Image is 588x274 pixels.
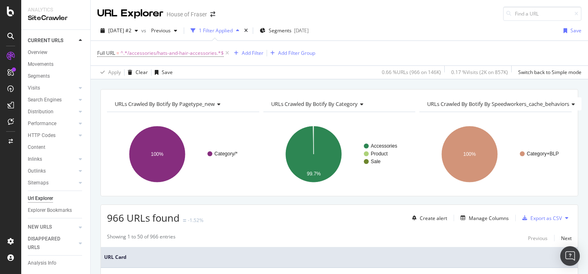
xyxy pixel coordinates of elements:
a: Sitemaps [28,179,76,187]
span: URLs Crawled By Botify By category [271,100,358,108]
div: 0.66 % URLs ( 966 on 146K ) [382,69,441,76]
text: Category/* [214,151,238,157]
button: Segments[DATE] [256,24,312,37]
span: URLs Crawled By Botify By pagetype_new [115,100,215,108]
div: Open Intercom Messenger [560,246,580,266]
text: Accessories [371,143,397,149]
div: Clear [136,69,148,76]
text: Sale [371,159,381,164]
svg: A chart. [419,119,572,190]
button: Add Filter [231,48,263,58]
a: DISAPPEARED URLS [28,235,76,252]
div: Save [162,69,173,76]
text: 99.7% [307,171,321,177]
button: Save [151,66,173,79]
div: Analytics [28,7,84,13]
div: Next [561,235,572,242]
div: Outlinks [28,167,46,175]
span: ^.*/accessories/hats-and-hair-accessories.*$ [120,47,224,59]
div: 0.17 % Visits ( 2K on 857K ) [451,69,508,76]
div: Inlinks [28,155,42,164]
h4: URLs Crawled By Botify By speedworkers_cache_behaviors [425,97,581,110]
div: DISAPPEARED URLS [28,235,69,252]
button: Previous [148,24,180,37]
text: Product [371,151,388,157]
img: Equal [183,219,186,222]
span: vs [141,27,148,34]
button: Manage Columns [457,213,509,223]
a: HTTP Codes [28,131,76,140]
div: Sitemaps [28,179,49,187]
h4: URLs Crawled By Botify By category [269,97,408,110]
div: Overview [28,48,47,57]
a: Search Engines [28,96,76,104]
button: Clear [125,66,148,79]
div: Add Filter [242,49,263,56]
button: Create alert [409,211,447,225]
div: Url Explorer [28,194,53,203]
div: arrow-right-arrow-left [210,11,215,17]
span: 2025 Aug. 29th #2 [108,27,131,34]
span: Previous [148,27,171,34]
h4: URLs Crawled By Botify By pagetype_new [113,97,252,110]
div: Explorer Bookmarks [28,206,72,215]
div: Content [28,143,45,152]
a: Url Explorer [28,194,85,203]
a: Movements [28,60,85,69]
button: Previous [528,233,548,243]
a: CURRENT URLS [28,36,76,45]
a: Inlinks [28,155,76,164]
span: URL Card [104,254,568,261]
span: 966 URLs found [107,211,180,225]
a: Analysis Info [28,259,85,267]
div: Export as CSV [530,215,562,222]
button: Save [560,24,581,37]
div: -1.52% [188,217,203,224]
div: Segments [28,72,50,81]
text: Category+BLP [527,151,559,157]
div: Analysis Info [28,259,56,267]
a: Overview [28,48,85,57]
a: Outlinks [28,167,76,175]
button: [DATE] #2 [97,24,141,37]
button: Add Filter Group [267,48,315,58]
div: Performance [28,119,56,128]
div: Save [570,27,581,34]
button: 1 Filter Applied [187,24,243,37]
div: Movements [28,60,53,69]
div: Search Engines [28,96,62,104]
div: NEW URLS [28,223,52,231]
button: Switch back to Simple mode [515,66,581,79]
div: SiteCrawler [28,13,84,23]
svg: A chart. [263,119,416,190]
div: Switch back to Simple mode [518,69,581,76]
a: Visits [28,84,76,92]
button: Export as CSV [519,211,562,225]
button: Apply [97,66,121,79]
span: URLs Crawled By Botify By speedworkers_cache_behaviors [427,100,569,108]
a: Segments [28,72,85,81]
div: Distribution [28,108,53,116]
div: URL Explorer [97,7,163,20]
a: Content [28,143,85,152]
svg: A chart. [107,119,259,190]
div: Apply [108,69,121,76]
text: 100% [151,151,164,157]
a: NEW URLS [28,223,76,231]
span: Full URL [97,49,115,56]
div: Manage Columns [469,215,509,222]
div: CURRENT URLS [28,36,63,45]
div: times [243,27,249,35]
text: 100% [463,151,476,157]
span: Segments [269,27,292,34]
div: Create alert [420,215,447,222]
div: Previous [528,235,548,242]
span: = [116,49,119,56]
div: 1 Filter Applied [199,27,233,34]
a: Explorer Bookmarks [28,206,85,215]
div: [DATE] [294,27,309,34]
button: Next [561,233,572,243]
